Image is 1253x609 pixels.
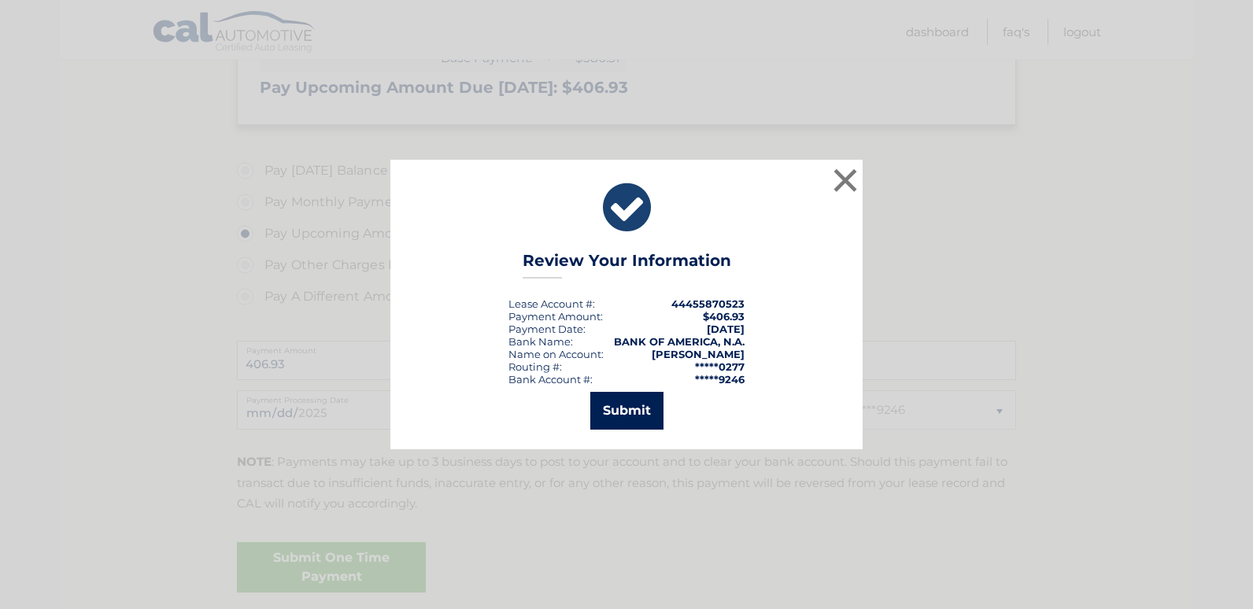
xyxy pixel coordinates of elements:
button: Submit [590,392,663,430]
strong: BANK OF AMERICA, N.A. [614,335,745,348]
span: Payment Date [508,323,583,335]
div: Bank Account #: [508,373,593,386]
div: Routing #: [508,360,562,373]
strong: [PERSON_NAME] [652,348,745,360]
button: × [830,164,861,196]
h3: Review Your Information [523,251,731,279]
div: Lease Account #: [508,297,595,310]
span: $406.93 [703,310,745,323]
div: : [508,323,586,335]
div: Bank Name: [508,335,573,348]
span: [DATE] [707,323,745,335]
strong: 44455870523 [671,297,745,310]
div: Payment Amount: [508,310,603,323]
div: Name on Account: [508,348,604,360]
